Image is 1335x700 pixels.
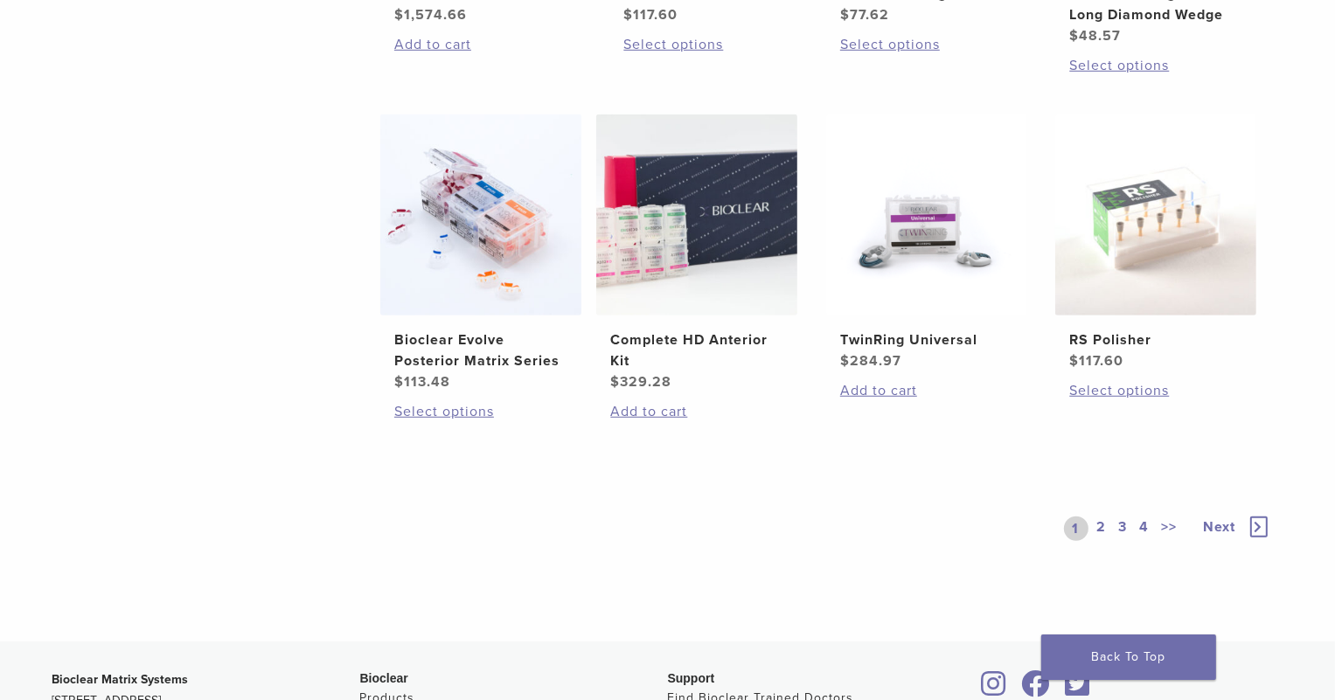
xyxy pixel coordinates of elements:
[623,34,796,55] a: Select options for “BT Matrix Series”
[394,34,567,55] a: Add to cart: “Blaster Kit”
[610,401,783,422] a: Add to cart: “Complete HD Anterior Kit”
[1060,681,1096,698] a: Bioclear
[394,6,404,24] span: $
[52,672,189,687] strong: Bioclear Matrix Systems
[825,114,1029,371] a: TwinRing UniversalTwinRing Universal $284.97
[596,114,797,315] img: Complete HD Anterior Kit
[1064,516,1088,541] a: 1
[394,329,567,371] h2: Bioclear Evolve Posterior Matrix Series
[840,34,1013,55] a: Select options for “Diamond Wedge Kits”
[1069,380,1242,401] a: Select options for “RS Polisher”
[1055,114,1256,315] img: RS Polisher
[976,681,1012,698] a: Bioclear
[1137,516,1153,541] a: 4
[1069,27,1079,45] span: $
[840,329,1013,350] h2: TwinRing Universal
[1041,634,1216,680] a: Back To Top
[840,352,850,370] span: $
[623,6,678,24] bdi: 117.60
[840,6,850,24] span: $
[394,6,467,24] bdi: 1,574.66
[394,401,567,422] a: Select options for “Bioclear Evolve Posterior Matrix Series”
[610,373,671,391] bdi: 329.28
[1094,516,1110,541] a: 2
[595,114,799,392] a: Complete HD Anterior KitComplete HD Anterior Kit $329.28
[826,114,1027,315] img: TwinRing Universal
[394,373,450,391] bdi: 113.48
[360,671,408,685] span: Bioclear
[380,114,581,315] img: Bioclear Evolve Posterior Matrix Series
[840,6,889,24] bdi: 77.62
[1116,516,1131,541] a: 3
[1158,516,1181,541] a: >>
[668,671,715,685] span: Support
[610,329,783,371] h2: Complete HD Anterior Kit
[1069,55,1242,76] a: Select options for “Diamond Wedge and Long Diamond Wedge”
[394,373,404,391] span: $
[610,373,620,391] span: $
[1016,681,1056,698] a: Bioclear
[840,380,1013,401] a: Add to cart: “TwinRing Universal”
[1204,518,1236,536] span: Next
[1069,352,1079,370] span: $
[1069,329,1242,350] h2: RS Polisher
[623,6,633,24] span: $
[1069,352,1123,370] bdi: 117.60
[1054,114,1258,371] a: RS PolisherRS Polisher $117.60
[1069,27,1121,45] bdi: 48.57
[379,114,583,392] a: Bioclear Evolve Posterior Matrix SeriesBioclear Evolve Posterior Matrix Series $113.48
[840,352,901,370] bdi: 284.97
